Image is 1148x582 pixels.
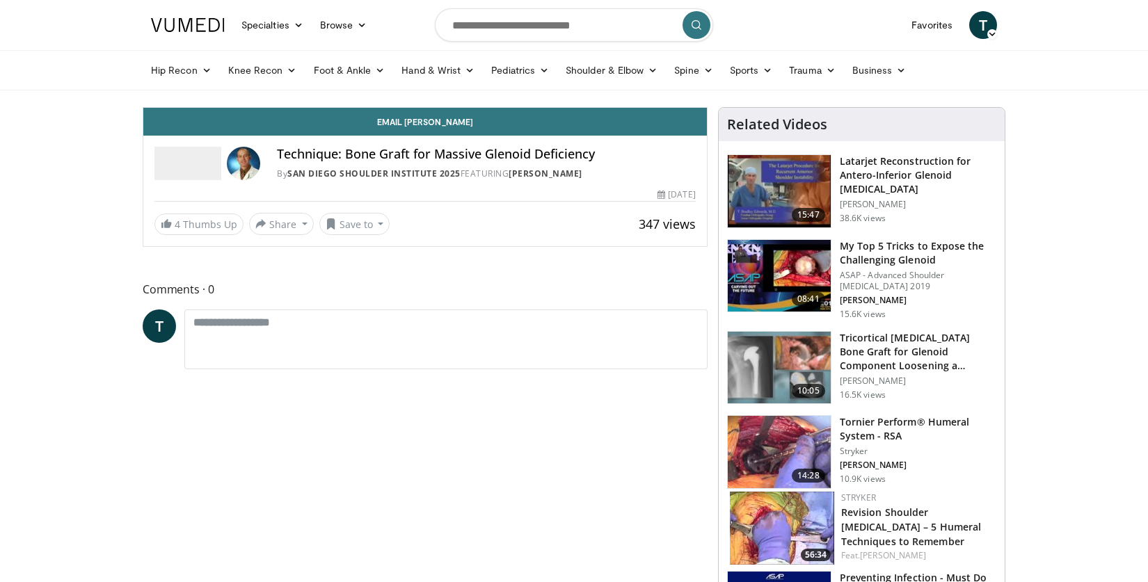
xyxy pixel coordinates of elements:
img: 38708_0000_3.png.150x105_q85_crop-smart_upscale.jpg [728,155,831,227]
p: Stryker [840,446,996,457]
a: Revision Shoulder [MEDICAL_DATA] – 5 Humeral Techniques to Remember [841,506,982,548]
h4: Technique: Bone Graft for Massive Glenoid Deficiency [277,147,696,162]
span: 56:34 [801,549,831,561]
button: Save to [319,213,390,235]
img: VuMedi Logo [151,18,225,32]
h4: Related Videos [727,116,827,133]
p: [PERSON_NAME] [840,199,996,210]
h3: Tricortical [MEDICAL_DATA] Bone Graft for Glenoid Component Loosening a… [840,331,996,373]
a: 4 Thumbs Up [154,213,244,235]
a: Specialties [233,11,312,39]
p: 16.5K views [840,389,886,401]
a: 56:34 [730,492,834,565]
p: [PERSON_NAME] [840,295,996,306]
div: [DATE] [657,188,695,201]
p: ASAP - Advanced Shoulder [MEDICAL_DATA] 2019 [840,270,996,292]
a: Stryker [841,492,876,503]
a: Pediatrics [483,56,557,84]
div: By FEATURING [277,168,696,180]
span: 14:28 [792,469,825,483]
img: b61a968a-1fa8-450f-8774-24c9f99181bb.150x105_q85_crop-smart_upscale.jpg [728,240,831,312]
a: 14:28 Tornier Perform® Humeral System - RSA Stryker [PERSON_NAME] 10.9K views [727,415,996,489]
span: 15:47 [792,208,825,222]
a: T [969,11,997,39]
span: 4 [175,218,180,231]
img: San Diego Shoulder Institute 2025 [154,147,221,180]
img: Avatar [227,147,260,180]
a: Shoulder & Elbow [557,56,666,84]
a: Email [PERSON_NAME] [143,108,707,136]
h3: My Top 5 Tricks to Expose the Challenging Glenoid [840,239,996,267]
a: Spine [666,56,721,84]
a: Hip Recon [143,56,220,84]
p: 38.6K views [840,213,886,224]
h3: Latarjet Reconstruction for Antero-Inferior Glenoid [MEDICAL_DATA] [840,154,996,196]
img: c16ff475-65df-4a30-84a2-4b6c3a19e2c7.150x105_q85_crop-smart_upscale.jpg [728,416,831,488]
a: Trauma [781,56,844,84]
div: Feat. [841,549,994,562]
p: [PERSON_NAME] [840,375,996,387]
a: Hand & Wrist [393,56,483,84]
input: Search topics, interventions [435,8,713,42]
a: Favorites [903,11,961,39]
a: [PERSON_NAME] [509,168,582,179]
a: Browse [312,11,376,39]
span: Comments 0 [143,280,708,298]
a: Sports [722,56,781,84]
img: 54195_0000_3.png.150x105_q85_crop-smart_upscale.jpg [728,332,831,404]
p: [PERSON_NAME] [840,460,996,471]
p: 10.9K views [840,474,886,485]
p: 15.6K views [840,309,886,320]
a: 10:05 Tricortical [MEDICAL_DATA] Bone Graft for Glenoid Component Loosening a… [PERSON_NAME] 16.5... [727,331,996,405]
span: 10:05 [792,384,825,398]
span: 08:41 [792,292,825,306]
a: Business [844,56,915,84]
a: [PERSON_NAME] [860,549,926,561]
a: Foot & Ankle [305,56,394,84]
a: 15:47 Latarjet Reconstruction for Antero-Inferior Glenoid [MEDICAL_DATA] [PERSON_NAME] 38.6K views [727,154,996,228]
button: Share [249,213,314,235]
img: 13e13d31-afdc-4990-acd0-658823837d7a.150x105_q85_crop-smart_upscale.jpg [730,492,834,565]
h3: Tornier Perform® Humeral System - RSA [840,415,996,443]
a: 08:41 My Top 5 Tricks to Expose the Challenging Glenoid ASAP - Advanced Shoulder [MEDICAL_DATA] 2... [727,239,996,320]
a: Knee Recon [220,56,305,84]
a: T [143,309,176,343]
a: San Diego Shoulder Institute 2025 [287,168,461,179]
span: 347 views [639,216,696,232]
